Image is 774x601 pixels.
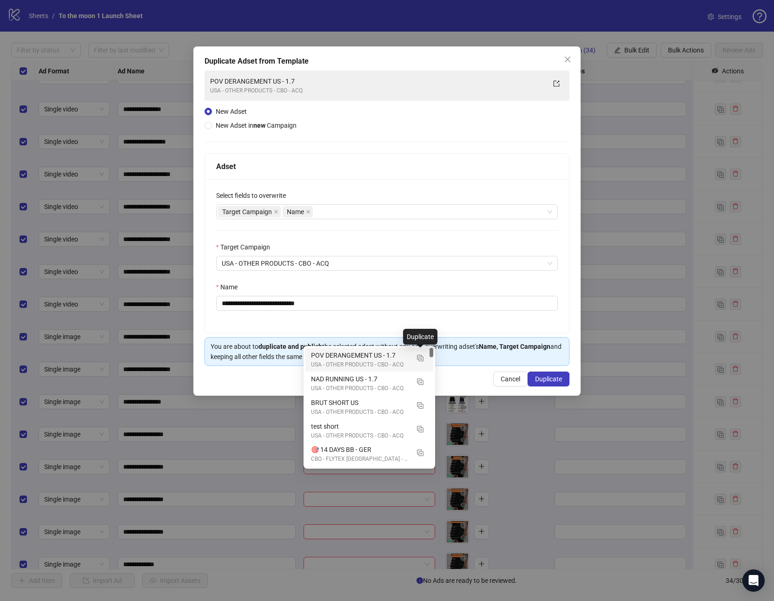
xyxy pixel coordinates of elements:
span: close-circle [547,261,553,266]
div: BRUT SHORT US [305,395,433,419]
span: Target Campaign [218,206,281,217]
input: Name [216,296,558,311]
button: Duplicate [413,398,428,412]
div: test short [305,419,433,443]
div: Adset [216,161,558,172]
span: close [306,209,311,214]
label: Name [216,282,244,292]
button: Duplicate [413,444,428,459]
div: 🎯 14 DAYS BB - GER [305,442,433,466]
div: USA - OTHER PRODUCTS - CBO - ACQ [311,384,409,393]
div: CBO - FLYTEX [GEOGRAPHIC_DATA] - ACQ - ROAS 1.8 [311,455,409,464]
div: USA - OTHER PRODUCTS - CBO - ACQ [311,408,409,417]
div: Duplicate [403,329,437,345]
div: USA - OTHER PRODUCTS - CBO - ACQ [311,431,409,440]
img: Duplicate [417,426,423,432]
div: test short [311,421,409,431]
span: Duplicate [535,375,562,383]
span: New Adset [216,108,247,115]
div: POV DERANGEMENT US - 1.7 [311,350,409,360]
button: Duplicate [413,421,428,436]
img: Duplicate [417,450,423,456]
strong: Name, Target Campaign [479,343,550,350]
div: POV DERANGEMENT US - 1.7 [210,76,545,86]
span: Name [283,206,313,217]
div: NAD RUNNING US - 1.7 [311,374,409,384]
img: Duplicate [417,355,423,361]
div: NAD RUNNING US - 1.7 [305,372,433,395]
div: Open Intercom Messenger [742,569,765,592]
img: Duplicate [417,379,423,385]
strong: new [253,122,265,129]
div: BRUT SHORT US [311,398,409,408]
button: Close [560,52,575,67]
div: 🎯 14 DAYS BB - UAE [305,466,433,490]
label: Target Campaign [216,242,276,252]
img: Duplicate [417,402,423,409]
span: close [564,56,571,63]
button: Duplicate [413,374,428,389]
div: POV DERANGEMENT US - 1.7 [305,348,433,372]
span: Target Campaign [222,207,272,217]
span: New Adset in Campaign [216,122,297,129]
span: USA - OTHER PRODUCTS - CBO - ACQ [222,256,552,270]
div: You are about to the selected adset without any ads, overwriting adset's and keeping all other fi... [211,341,563,362]
button: Duplicate [528,372,569,386]
span: Cancel [501,375,520,383]
span: Name [287,207,304,217]
div: USA - OTHER PRODUCTS - CBO - ACQ [210,86,545,95]
span: close [274,209,278,214]
div: Duplicate Adset from Template [205,56,569,67]
label: Select fields to overwrite [216,190,292,201]
div: USA - OTHER PRODUCTS - CBO - ACQ [311,360,409,369]
span: export [553,80,560,87]
div: 🎯 14 DAYS BB - GER [311,444,409,455]
strong: duplicate and publish [258,343,322,350]
button: Cancel [493,372,528,386]
button: Duplicate [413,350,428,365]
